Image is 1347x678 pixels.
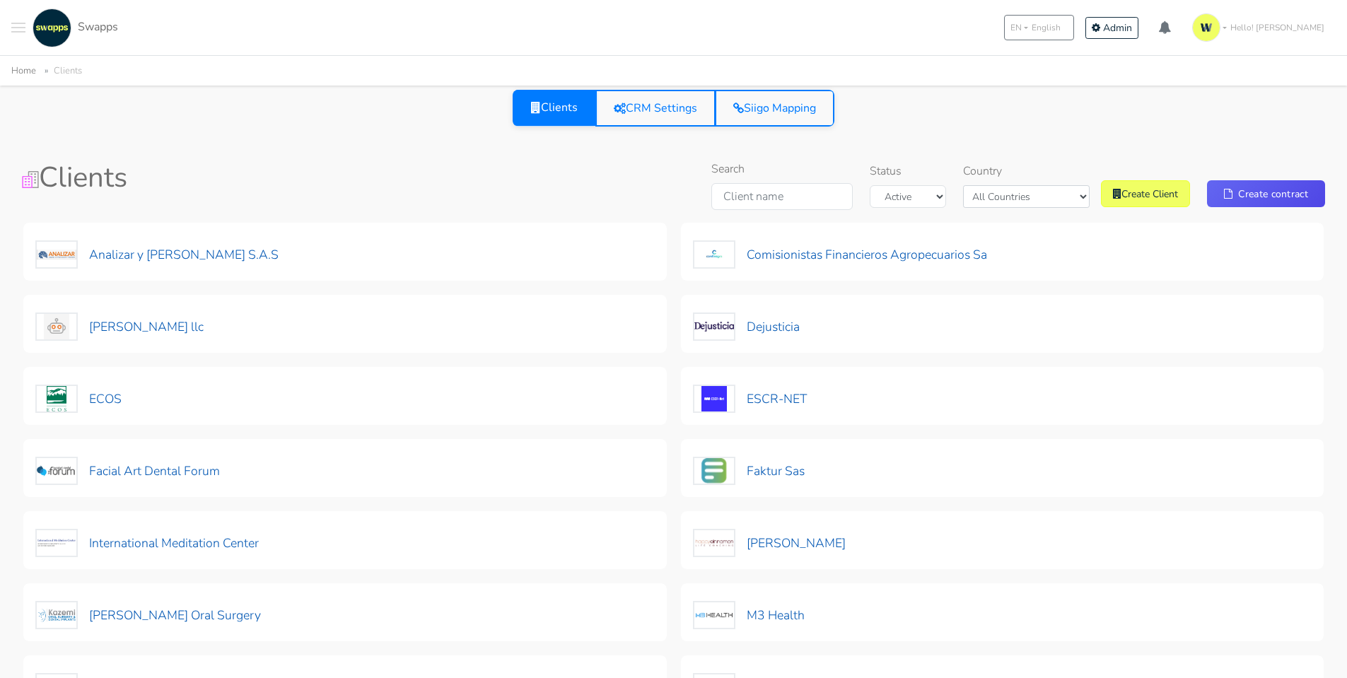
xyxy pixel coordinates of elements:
img: ESCR-NET [693,385,735,413]
button: Analizar y [PERSON_NAME] S.A.S [35,240,279,269]
img: Dejusticia [693,312,735,341]
img: Kazemi Oral Surgery [35,601,78,629]
button: Facial Art Dental Forum [35,456,221,486]
img: Faktur Sas [693,457,735,485]
label: Status [870,163,902,180]
button: International Meditation Center [35,528,260,558]
label: Country [963,163,1002,180]
img: Craig Storti llc [35,312,78,341]
a: Home [11,64,36,77]
span: Swapps [78,19,118,35]
img: Clients Icon [22,171,39,188]
button: [PERSON_NAME] Oral Surgery [35,600,262,630]
a: Swapps [29,8,118,47]
button: Faktur Sas [692,456,805,486]
li: Clients [39,63,82,79]
span: Admin [1103,21,1132,35]
input: Client name [711,183,853,210]
button: Dejusticia [692,312,800,341]
span: English [1032,21,1061,34]
img: Comisionistas Financieros Agropecuarios Sa [693,240,735,269]
a: Create contract [1207,180,1325,207]
span: Hello! [PERSON_NAME] [1230,21,1324,34]
img: M3 Health [693,601,735,629]
a: Hello! [PERSON_NAME] [1186,8,1336,47]
button: ESCR-NET [692,384,807,414]
label: Search [711,160,745,177]
a: Clients [513,89,596,126]
button: ENEnglish [1004,15,1074,40]
button: M3 Health [692,600,805,630]
a: Admin [1085,17,1138,39]
button: [PERSON_NAME] llc [35,312,204,341]
h1: Clients [22,160,442,194]
img: Facial Art Dental Forum [35,457,78,485]
button: [PERSON_NAME] [692,528,846,558]
button: Comisionistas Financieros Agropecuarios Sa [692,240,988,269]
div: View selector [513,90,834,127]
a: Siigo Mapping [715,90,834,127]
button: ECOS [35,384,122,414]
img: Analizar y Lombana S.A.S [35,240,78,269]
a: Create Client [1101,180,1190,207]
img: ECOS [35,385,78,413]
a: CRM Settings [595,90,716,127]
img: International Meditation Center [35,529,78,557]
img: Kathy Jalali [693,529,735,557]
img: swapps-linkedin-v2.jpg [33,8,71,47]
img: isotipo-3-3e143c57.png [1192,13,1220,42]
